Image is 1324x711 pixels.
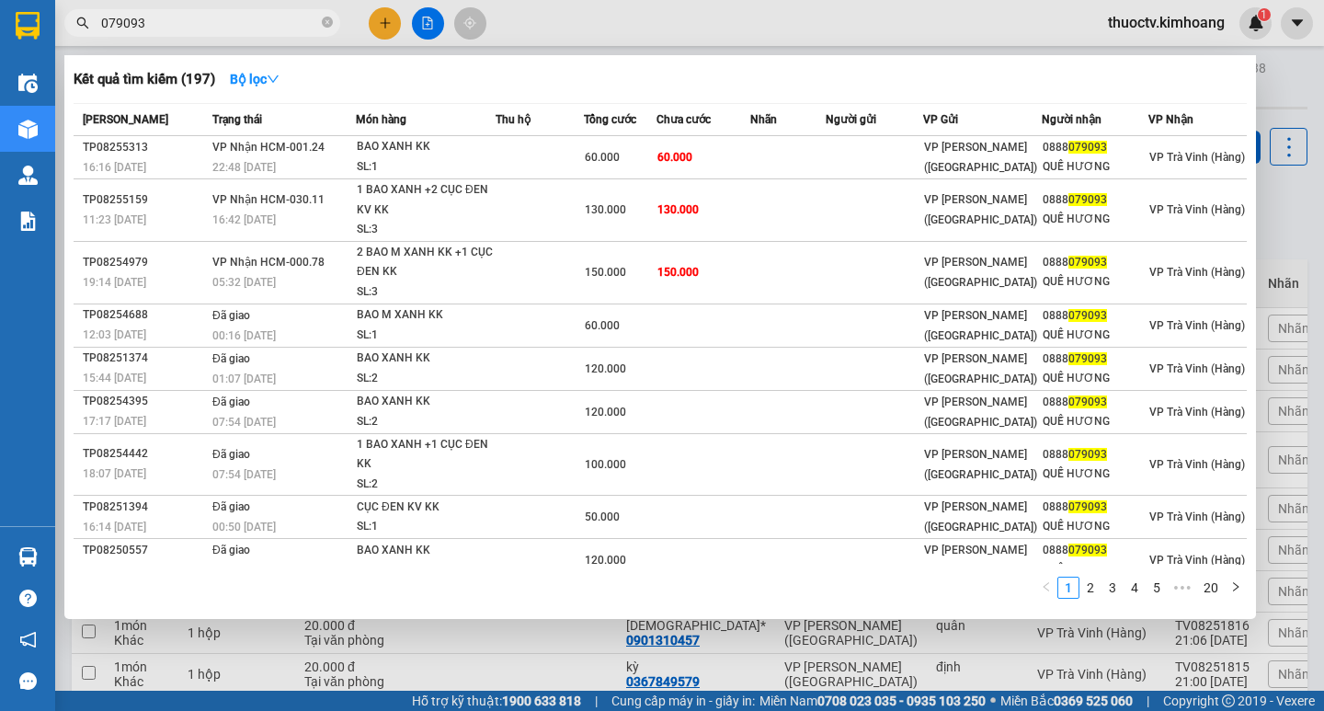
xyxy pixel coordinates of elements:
div: 0888 [1043,393,1147,412]
span: 16:14 [DATE] [83,521,146,533]
div: SL: 3 [357,220,495,240]
span: VP Trà Vinh (Hàng) [1149,203,1245,216]
span: 079093 [1068,256,1107,269]
div: QUẾ HƯƠNG [1043,517,1147,536]
span: close-circle [322,15,333,32]
div: 0888 [1043,498,1147,517]
div: SL: 2 [357,369,495,389]
span: 60.000 [585,151,620,164]
span: VP [PERSON_NAME] ([GEOGRAPHIC_DATA]) [924,309,1037,342]
li: Next 5 Pages [1168,577,1197,599]
div: TP08254395 [83,392,207,411]
span: Đã giao [212,448,250,461]
span: VP [PERSON_NAME] ([GEOGRAPHIC_DATA]) [924,141,1037,174]
div: 0888 [1043,138,1147,157]
div: 0888 [1043,350,1147,369]
div: TP08251394 [83,498,207,517]
div: SL: 2 [357,475,495,495]
a: 4 [1124,578,1145,598]
span: [PERSON_NAME] [83,113,168,126]
span: 079093 [1068,500,1107,513]
h3: Kết quả tìm kiếm ( 197 ) [74,70,215,89]
div: QUẾ HƯƠNG [1043,412,1147,431]
li: Previous Page [1035,577,1057,599]
span: 079093 [1068,544,1107,556]
div: QUẾ HƯƠNG [1043,157,1147,177]
div: 0888 [1043,445,1147,464]
span: 22:48 [DATE] [212,161,276,174]
span: 079093 [1068,396,1107,408]
span: 01:07 [DATE] [212,373,276,385]
span: 100.000 [585,458,626,471]
span: 079093 [1068,141,1107,154]
span: right [1230,581,1241,592]
div: 1 BAO XANH +1 CỤC ĐEN KK [357,435,495,475]
span: 16:16 [DATE] [83,161,146,174]
div: QUẾ HƯƠNG [1043,369,1147,388]
span: 00:50 [DATE] [212,521,276,533]
span: left [1041,581,1052,592]
div: 0888 [1043,306,1147,326]
span: 079093 [1068,309,1107,322]
span: Trạng thái [212,113,262,126]
span: VP Nhận HCM-030.11 [212,193,325,206]
div: SL: 3 [357,282,495,303]
li: 4 [1124,577,1146,599]
span: 12:03 [DATE] [83,328,146,341]
span: Người gửi [826,113,876,126]
span: ••• [1168,577,1197,599]
div: QUẾ HƯƠNG [1043,272,1147,292]
span: VP Trà Vinh (Hàng) [1149,319,1245,332]
span: VP Trà Vinh (Hàng) [1149,406,1245,419]
div: TP08250557 [83,541,207,560]
span: 07:54 [DATE] [212,468,276,481]
span: Nhãn [750,113,777,126]
div: TP08254442 [83,444,207,464]
div: QUẾ HƯƠNG [1043,560,1147,579]
button: left [1035,577,1057,599]
a: 3 [1102,578,1123,598]
li: 2 [1079,577,1101,599]
div: BAO XANH KK [357,137,495,157]
div: BAO XANH KK [357,349,495,369]
div: TP08254979 [83,253,207,272]
span: Đã giao [212,352,250,365]
span: VP [PERSON_NAME] ([GEOGRAPHIC_DATA]) [924,500,1037,533]
div: QUẾ HƯƠNG [1043,464,1147,484]
span: Đã giao [212,396,250,408]
div: SL: 2 [357,560,495,580]
span: 130.000 [585,203,626,216]
div: TP08255159 [83,190,207,210]
strong: Bộ lọc [230,72,280,86]
div: 0888 [1043,253,1147,272]
span: close-circle [322,17,333,28]
span: 00:16 [DATE] [212,329,276,342]
div: SL: 1 [357,326,495,346]
span: 120.000 [585,406,626,419]
span: Đã giao [212,309,250,322]
li: 3 [1101,577,1124,599]
span: Đã giao [212,544,250,556]
span: 60.000 [657,151,692,164]
span: 01:17 [DATE] [212,564,276,577]
span: VP [PERSON_NAME] ([GEOGRAPHIC_DATA]) [924,193,1037,226]
img: warehouse-icon [18,120,38,139]
span: Người nhận [1042,113,1101,126]
div: QUẾ HƯƠNG [1043,326,1147,345]
div: TP08251374 [83,349,207,368]
span: 50.000 [585,510,620,523]
span: VP Trà Vinh (Hàng) [1149,510,1245,523]
span: 15:44 [DATE] [83,372,146,384]
div: TP08255313 [83,138,207,157]
li: 1 [1057,577,1079,599]
span: VP Trà Vinh (Hàng) [1149,151,1245,164]
a: 20 [1198,578,1224,598]
span: 150.000 [657,266,699,279]
div: TP08254688 [83,305,207,325]
span: Món hàng [356,113,406,126]
div: CỤC ĐEN KV KK [357,498,495,518]
span: VP [PERSON_NAME] ([GEOGRAPHIC_DATA]) [924,396,1037,429]
input: Tìm tên, số ĐT hoặc mã đơn [101,13,318,33]
span: 17:17 [DATE] [83,415,146,428]
span: VP [PERSON_NAME] ([GEOGRAPHIC_DATA]) [924,544,1037,577]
